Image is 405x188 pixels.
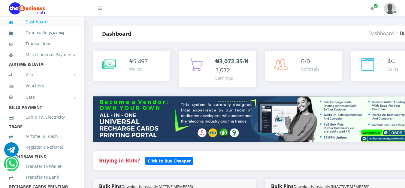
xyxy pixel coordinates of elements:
[145,157,193,164] a: Click to Buy Cheaper
[9,90,75,105] a: Data
[9,15,75,29] a: Dashboard
[9,140,75,154] a: Register a Referral
[133,57,148,65] span: 5,497
[102,30,131,37] strong: Dashboard
[387,57,391,65] span: 4
[384,2,396,14] img: User
[9,159,75,173] a: Transfer to Wallet
[368,30,394,37] a: Dashboard
[129,57,148,66] div: ₦
[9,48,75,62] a: Miscellaneous Payments
[93,51,170,81] a: ₦5,497 Wallet
[387,66,398,72] div: Coins
[9,110,75,124] a: Cable TV, Electricity
[387,57,398,66] div: ⊆
[4,147,19,157] a: Chat for support
[215,57,249,74] span: /₦3,072
[370,6,374,11] i: Renew/Upgrade Subscription
[9,129,75,143] a: Airtime -2- Cash
[9,26,75,40] a: Fund wallet[5,496.94]
[9,79,75,93] a: Vouchers
[9,2,45,14] img: Logo
[373,4,378,8] span: Renew/Upgrade Subscription
[148,158,191,164] b: Click to Buy Cheaper
[215,75,250,81] div: Earnings
[265,51,342,81] a: 0/0 Referrals
[129,66,148,72] div: Wallet
[50,31,63,35] b: 5,496.94
[9,37,75,51] a: Transactions
[9,170,75,184] a: Transfer to Bank
[215,57,243,65] b: ₦3,072.35
[301,66,319,72] div: Referrals
[179,51,256,87] a: ₦3,072.35/₦3,072 Earnings
[301,57,310,65] span: 0/0
[49,31,64,35] small: [ ]
[9,67,75,82] a: VTU
[99,157,140,164] strong: Buying in Bulk?
[5,161,18,171] a: Chat for support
